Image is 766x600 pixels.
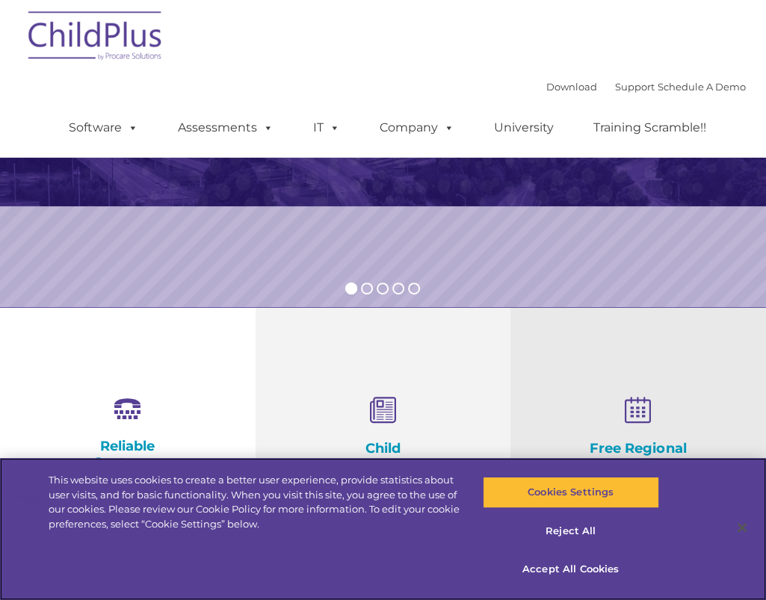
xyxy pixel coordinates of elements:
[483,477,659,508] button: Cookies Settings
[49,473,460,531] div: This website uses cookies to create a better user experience, provide statistics about user visit...
[483,516,659,547] button: Reject All
[365,113,469,143] a: Company
[163,113,288,143] a: Assessments
[330,440,436,506] h4: Child Development Assessments in ChildPlus
[483,554,659,585] button: Accept All Cookies
[479,113,569,143] a: University
[298,113,355,143] a: IT
[585,440,691,473] h4: Free Regional Meetings
[21,1,170,75] img: ChildPlus by Procare Solutions
[546,81,597,93] a: Download
[546,81,746,93] font: |
[54,113,153,143] a: Software
[658,81,746,93] a: Schedule A Demo
[578,113,721,143] a: Training Scramble!!
[75,438,181,487] h4: Reliable Customer Support
[615,81,655,93] a: Support
[726,511,759,544] button: Close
